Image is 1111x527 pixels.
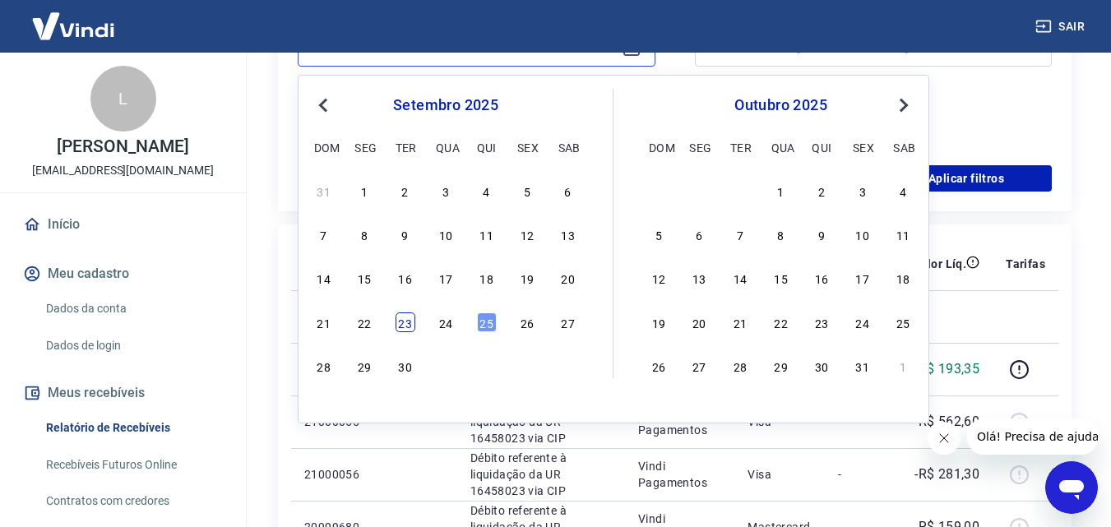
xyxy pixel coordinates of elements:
[20,1,127,51] img: Vindi
[689,137,709,157] div: seg
[558,356,578,376] div: Choose sábado, 4 de outubro de 2025
[436,224,456,244] div: Choose quarta-feira, 10 de setembro de 2025
[20,375,226,411] button: Meus recebíveis
[313,95,333,115] button: Previous Month
[396,224,415,244] div: Choose terça-feira, 9 de setembro de 2025
[558,224,578,244] div: Choose sábado, 13 de setembro de 2025
[649,312,669,332] div: Choose domingo, 19 de outubro de 2025
[730,356,750,376] div: Choose terça-feira, 28 de outubro de 2025
[919,359,980,379] p: R$ 193,35
[914,412,979,432] p: -R$ 562,60
[20,206,226,243] a: Início
[39,448,226,482] a: Recebíveis Futuros Online
[812,356,831,376] div: Choose quinta-feira, 30 de outubro de 2025
[689,312,709,332] div: Choose segunda-feira, 20 de outubro de 2025
[928,422,961,455] iframe: Fechar mensagem
[354,312,374,332] div: Choose segunda-feira, 22 de setembro de 2025
[558,268,578,288] div: Choose sábado, 20 de setembro de 2025
[730,224,750,244] div: Choose terça-feira, 7 de outubro de 2025
[771,224,791,244] div: Choose quarta-feira, 8 de outubro de 2025
[893,181,913,201] div: Choose sábado, 4 de outubro de 2025
[477,224,497,244] div: Choose quinta-feira, 11 de setembro de 2025
[649,181,669,201] div: Choose domingo, 28 de setembro de 2025
[893,312,913,332] div: Choose sábado, 25 de outubro de 2025
[20,256,226,292] button: Meu cadastro
[558,181,578,201] div: Choose sábado, 6 de setembro de 2025
[517,268,537,288] div: Choose sexta-feira, 19 de setembro de 2025
[354,356,374,376] div: Choose segunda-feira, 29 de setembro de 2025
[354,224,374,244] div: Choose segunda-feira, 8 de setembro de 2025
[396,356,415,376] div: Choose terça-feira, 30 de setembro de 2025
[354,181,374,201] div: Choose segunda-feira, 1 de setembro de 2025
[470,450,612,499] p: Débito referente à liquidação da UR 16458023 via CIP
[477,356,497,376] div: Choose quinta-feira, 2 de outubro de 2025
[396,137,415,157] div: ter
[396,312,415,332] div: Choose terça-feira, 23 de setembro de 2025
[689,224,709,244] div: Choose segunda-feira, 6 de outubro de 2025
[436,268,456,288] div: Choose quarta-feira, 17 de setembro de 2025
[436,312,456,332] div: Choose quarta-feira, 24 de setembro de 2025
[812,137,831,157] div: qui
[771,356,791,376] div: Choose quarta-feira, 29 de outubro de 2025
[1045,461,1098,514] iframe: Botão para abrir a janela de mensagens
[558,137,578,157] div: sab
[517,137,537,157] div: sex
[314,312,334,332] div: Choose domingo, 21 de setembro de 2025
[967,418,1098,455] iframe: Mensagem da empresa
[314,137,334,157] div: dom
[771,312,791,332] div: Choose quarta-feira, 22 de outubro de 2025
[354,137,374,157] div: seg
[436,356,456,376] div: Choose quarta-feira, 1 de outubro de 2025
[853,268,873,288] div: Choose sexta-feira, 17 de outubro de 2025
[517,312,537,332] div: Choose sexta-feira, 26 de setembro de 2025
[517,181,537,201] div: Choose sexta-feira, 5 de setembro de 2025
[57,138,188,155] p: [PERSON_NAME]
[881,165,1052,192] button: Aplicar filtros
[812,268,831,288] div: Choose quinta-feira, 16 de outubro de 2025
[853,181,873,201] div: Choose sexta-feira, 3 de outubro de 2025
[771,181,791,201] div: Choose quarta-feira, 1 de outubro de 2025
[689,268,709,288] div: Choose segunda-feira, 13 de outubro de 2025
[314,224,334,244] div: Choose domingo, 7 de setembro de 2025
[893,356,913,376] div: Choose sábado, 1 de novembro de 2025
[649,137,669,157] div: dom
[1006,256,1045,272] p: Tarifas
[10,12,138,25] span: Olá! Precisa de ajuda?
[517,224,537,244] div: Choose sexta-feira, 12 de setembro de 2025
[649,268,669,288] div: Choose domingo, 12 de outubro de 2025
[853,356,873,376] div: Choose sexta-feira, 31 de outubro de 2025
[314,268,334,288] div: Choose domingo, 14 de setembro de 2025
[354,268,374,288] div: Choose segunda-feira, 15 de setembro de 2025
[638,458,721,491] p: Vindi Pagamentos
[436,137,456,157] div: qua
[436,181,456,201] div: Choose quarta-feira, 3 de setembro de 2025
[771,137,791,157] div: qua
[730,137,750,157] div: ter
[477,268,497,288] div: Choose quinta-feira, 18 de setembro de 2025
[730,312,750,332] div: Choose terça-feira, 21 de outubro de 2025
[396,268,415,288] div: Choose terça-feira, 16 de setembro de 2025
[477,181,497,201] div: Choose quinta-feira, 4 de setembro de 2025
[477,312,497,332] div: Choose quinta-feira, 25 de setembro de 2025
[90,66,156,132] div: L
[893,137,913,157] div: sab
[1032,12,1091,42] button: Sair
[812,224,831,244] div: Choose quinta-feira, 9 de outubro de 2025
[39,411,226,445] a: Relatório de Recebíveis
[314,181,334,201] div: Choose domingo, 31 de agosto de 2025
[646,178,915,377] div: month 2025-10
[853,224,873,244] div: Choose sexta-feira, 10 de outubro de 2025
[558,312,578,332] div: Choose sábado, 27 de setembro de 2025
[748,466,812,483] p: Visa
[771,268,791,288] div: Choose quarta-feira, 15 de outubro de 2025
[913,256,966,272] p: Valor Líq.
[730,268,750,288] div: Choose terça-feira, 14 de outubro de 2025
[838,466,886,483] p: -
[39,484,226,518] a: Contratos com credores
[517,356,537,376] div: Choose sexta-feira, 3 de outubro de 2025
[812,312,831,332] div: Choose quinta-feira, 23 de outubro de 2025
[914,465,979,484] p: -R$ 281,30
[39,329,226,363] a: Dados de login
[689,181,709,201] div: Choose segunda-feira, 29 de setembro de 2025
[396,181,415,201] div: Choose terça-feira, 2 de setembro de 2025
